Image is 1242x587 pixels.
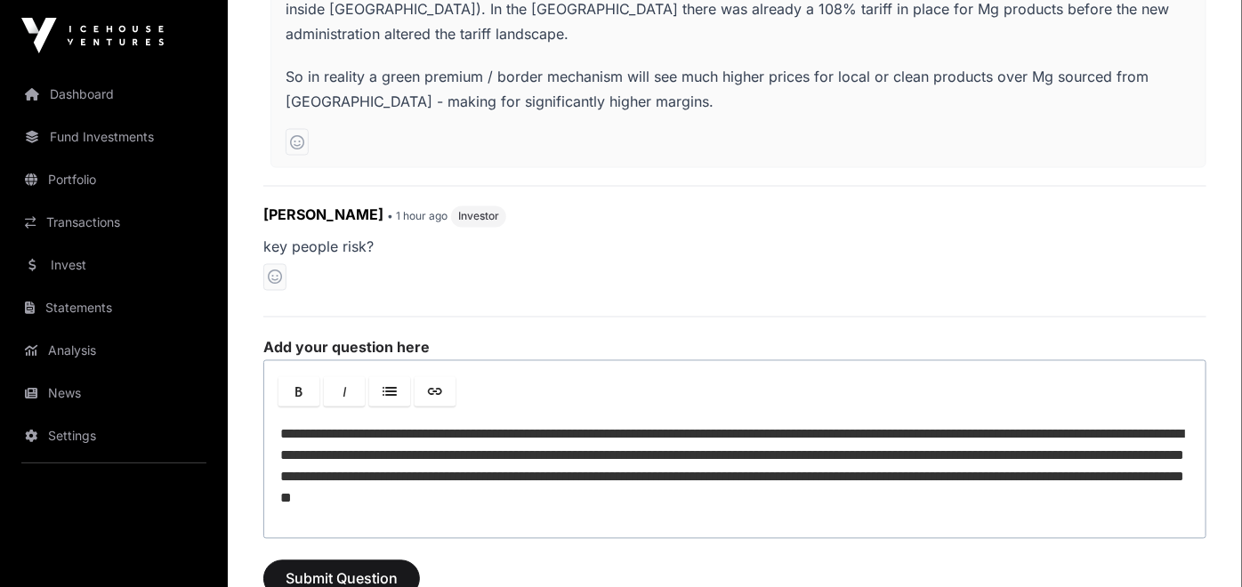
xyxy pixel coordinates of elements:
span: • 1 hour ago [387,210,448,223]
img: Icehouse Ventures Logo [21,18,164,53]
span: Investor [458,210,499,224]
a: Link [415,377,456,406]
a: Dashboard [14,75,214,114]
a: Invest [14,245,214,285]
a: News [14,374,214,413]
a: Portfolio [14,160,214,199]
a: Statements [14,288,214,327]
a: Fund Investments [14,117,214,157]
p: key people risk? [263,235,1206,260]
iframe: Chat Widget [1153,502,1242,587]
span: [PERSON_NAME] [263,206,383,224]
a: Bold [278,377,319,406]
a: Analysis [14,331,214,370]
p: So in reality a green premium / border mechanism will see much higher prices for local or clean p... [286,64,1191,114]
label: Add your question here [263,339,1206,357]
a: Lists [369,377,410,406]
a: Settings [14,416,214,455]
a: Italic [324,377,365,406]
a: Transactions [14,203,214,242]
